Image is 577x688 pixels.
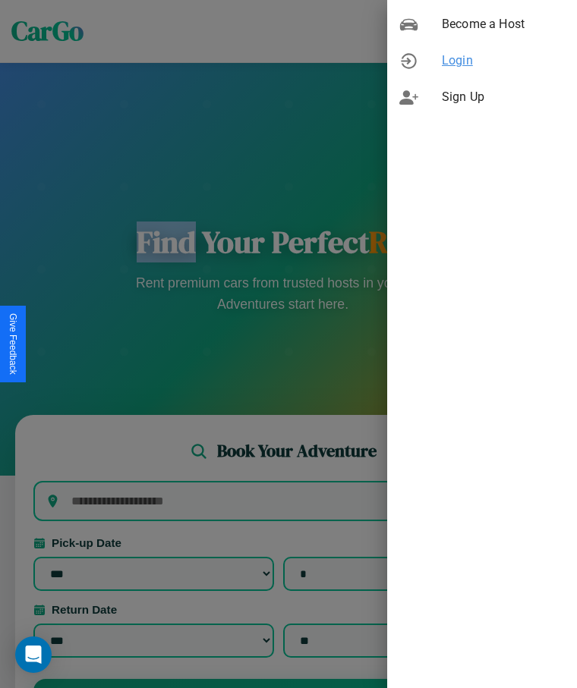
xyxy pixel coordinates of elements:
[387,79,577,115] div: Sign Up
[442,15,565,33] span: Become a Host
[442,88,565,106] span: Sign Up
[387,6,577,42] div: Become a Host
[8,313,18,375] div: Give Feedback
[442,52,565,70] span: Login
[387,42,577,79] div: Login
[15,636,52,673] div: Open Intercom Messenger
